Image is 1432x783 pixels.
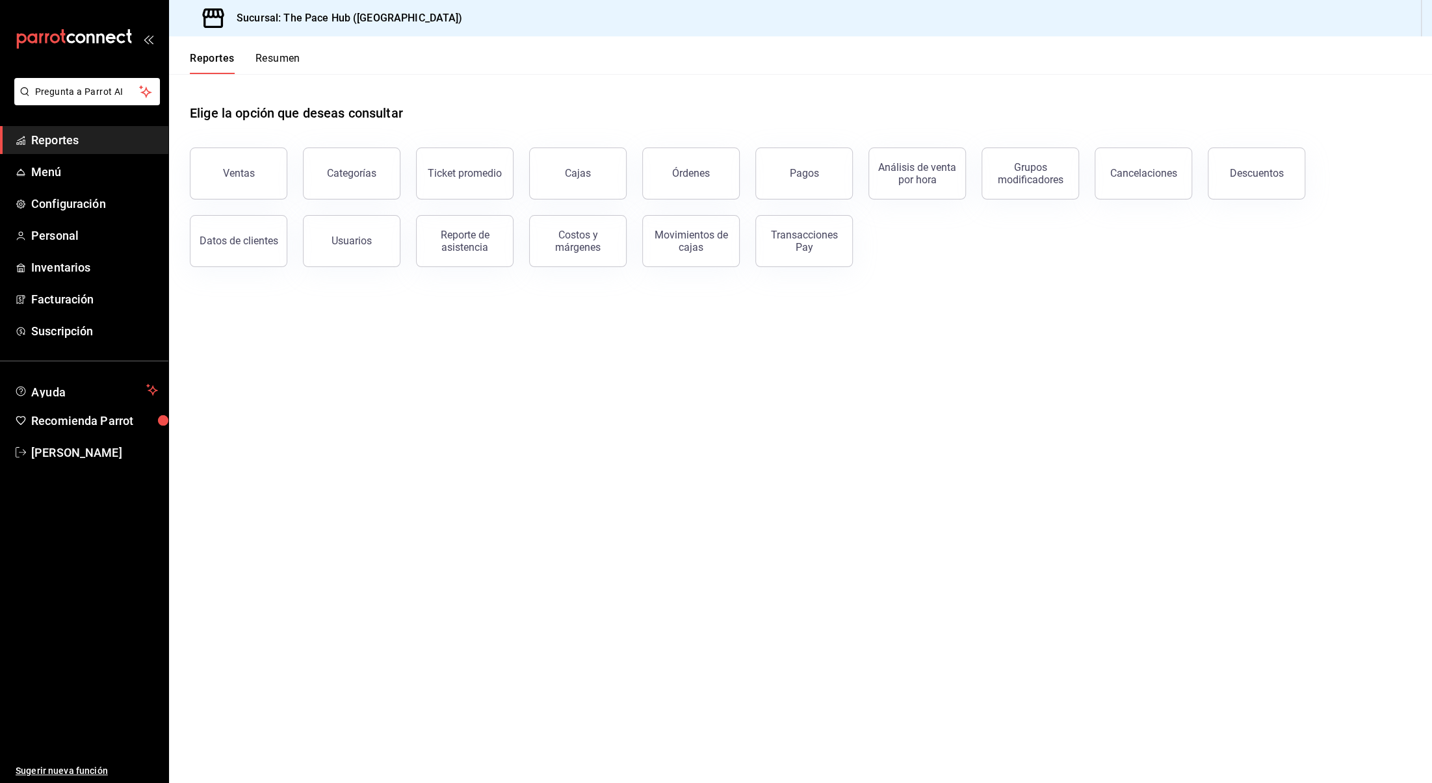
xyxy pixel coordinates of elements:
[14,78,160,105] button: Pregunta a Parrot AI
[790,167,819,179] div: Pagos
[755,148,853,199] button: Pagos
[1208,148,1305,199] button: Descuentos
[672,167,710,179] div: Órdenes
[982,148,1079,199] button: Grupos modificadores
[16,764,158,778] span: Sugerir nueva función
[990,161,1071,186] div: Grupos modificadores
[190,148,287,199] button: Ventas
[642,215,740,267] button: Movimientos de cajas
[424,229,505,253] div: Reporte de asistencia
[428,167,502,179] div: Ticket promedio
[1230,167,1284,179] div: Descuentos
[303,148,400,199] button: Categorías
[255,52,300,74] button: Resumen
[565,167,591,179] div: Cajas
[9,94,160,108] a: Pregunta a Parrot AI
[31,412,158,430] span: Recomienda Parrot
[31,163,158,181] span: Menú
[223,167,255,179] div: Ventas
[303,215,400,267] button: Usuarios
[190,103,403,123] h1: Elige la opción que deseas consultar
[31,195,158,212] span: Configuración
[143,34,153,44] button: open_drawer_menu
[190,52,300,74] div: navigation tabs
[1095,148,1192,199] button: Cancelaciones
[332,235,372,247] div: Usuarios
[529,148,627,199] button: Cajas
[755,215,853,267] button: Transacciones Pay
[35,85,140,99] span: Pregunta a Parrot AI
[31,290,158,308] span: Facturación
[1110,167,1177,179] div: Cancelaciones
[416,215,514,267] button: Reporte de asistencia
[877,161,957,186] div: Análisis de venta por hora
[327,167,376,179] div: Categorías
[868,148,966,199] button: Análisis de venta por hora
[31,382,141,398] span: Ayuda
[200,235,278,247] div: Datos de clientes
[642,148,740,199] button: Órdenes
[538,229,618,253] div: Costos y márgenes
[764,229,844,253] div: Transacciones Pay
[416,148,514,199] button: Ticket promedio
[529,215,627,267] button: Costos y márgenes
[31,322,158,340] span: Suscripción
[226,10,463,26] h3: Sucursal: The Pace Hub ([GEOGRAPHIC_DATA])
[31,227,158,244] span: Personal
[31,259,158,276] span: Inventarios
[31,444,158,461] span: [PERSON_NAME]
[190,52,235,74] button: Reportes
[190,215,287,267] button: Datos de clientes
[651,229,731,253] div: Movimientos de cajas
[31,131,158,149] span: Reportes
